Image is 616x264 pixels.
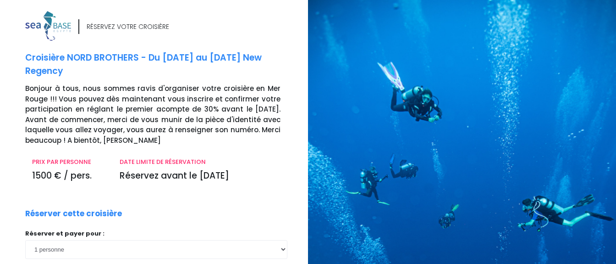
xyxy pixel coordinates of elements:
img: logo_color1.png [25,11,71,41]
p: Réservez avant le [DATE] [120,169,280,183]
p: Réserver et payer pour : [25,229,287,238]
p: Croisière NORD BROTHERS - Du [DATE] au [DATE] New Regency [25,51,301,78]
p: Bonjour à tous, nous sommes ravis d'organiser votre croisière en Mer Rouge !!! Vous pouvez dès ma... [25,84,301,146]
p: Réserver cette croisière [25,208,122,220]
p: DATE LIMITE DE RÉSERVATION [120,157,280,167]
div: RÉSERVEZ VOTRE CROISIÈRE [87,22,169,32]
p: PRIX PAR PERSONNE [32,157,106,167]
p: 1500 € / pers. [32,169,106,183]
